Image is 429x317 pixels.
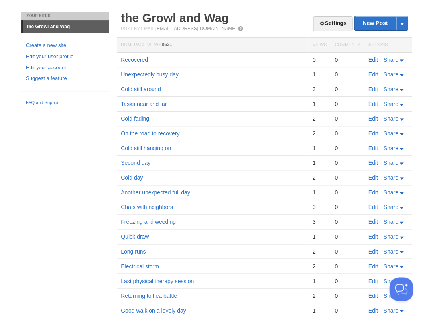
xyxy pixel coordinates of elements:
[335,159,360,166] div: 0
[312,159,326,166] div: 1
[312,100,326,108] div: 1
[335,130,360,137] div: 0
[312,174,326,181] div: 2
[383,248,398,254] span: Share
[383,160,398,166] span: Share
[368,57,378,63] a: Edit
[26,99,104,106] a: FAQ and Support
[312,204,326,211] div: 3
[335,100,360,108] div: 0
[121,57,148,63] a: Recovered
[335,307,360,314] div: 0
[23,20,109,33] a: the Growl and Wag
[383,307,398,313] span: Share
[121,145,171,151] a: Cold still hanging on
[335,218,360,225] div: 0
[26,53,104,61] a: Edit your user profile
[368,219,378,225] a: Edit
[383,115,398,122] span: Share
[383,86,398,92] span: Share
[121,115,149,122] a: Cold fading
[335,174,360,181] div: 0
[383,278,398,284] span: Share
[335,262,360,270] div: 0
[368,101,378,107] a: Edit
[368,174,378,181] a: Edit
[313,16,352,31] a: Settings
[383,204,398,210] span: Share
[121,101,167,107] a: Tasks near and far
[312,292,326,299] div: 2
[312,262,326,270] div: 2
[121,130,179,137] a: On the road to recovery
[121,160,150,166] a: Second day
[121,204,173,210] a: Chats with neighbors
[335,115,360,122] div: 0
[335,292,360,299] div: 0
[121,219,176,225] a: Freezing and weeding
[383,174,398,181] span: Share
[121,292,177,299] a: Returning to flea battle
[335,248,360,255] div: 0
[383,130,398,137] span: Share
[312,248,326,255] div: 2
[368,71,378,78] a: Edit
[335,277,360,284] div: 0
[312,71,326,78] div: 1
[26,74,104,83] a: Suggest a feature
[368,233,378,240] a: Edit
[331,38,364,53] th: Comments
[121,307,186,313] a: Good walk on a lovely day
[368,145,378,151] a: Edit
[368,189,378,196] a: Edit
[383,101,398,107] span: Share
[383,233,398,240] span: Share
[383,71,398,78] span: Share
[364,38,412,53] th: Actions
[335,204,360,211] div: 0
[155,26,236,31] a: [EMAIL_ADDRESS][DOMAIN_NAME]
[335,56,360,63] div: 0
[389,277,413,301] iframe: Help Scout Beacon - Open
[368,263,378,269] a: Edit
[312,277,326,284] div: 1
[383,263,398,269] span: Share
[121,174,143,181] a: Cold day
[383,57,398,63] span: Share
[312,86,326,93] div: 3
[368,292,378,299] a: Edit
[335,71,360,78] div: 0
[312,189,326,196] div: 1
[312,218,326,225] div: 3
[383,145,398,151] span: Share
[368,307,378,313] a: Edit
[368,86,378,92] a: Edit
[308,38,330,53] th: Views
[121,278,194,284] a: Last physical therapy session
[26,64,104,72] a: Edit your account
[312,56,326,63] div: 0
[121,248,146,254] a: Long runs
[383,189,398,196] span: Share
[117,38,308,53] th: Homepage Views
[354,16,407,30] a: New Post
[21,12,109,20] li: Your Sites
[368,160,378,166] a: Edit
[335,233,360,240] div: 0
[26,41,104,50] a: Create a new site
[383,292,398,299] span: Share
[121,86,161,92] a: Cold still around
[368,130,378,137] a: Edit
[121,11,229,24] a: the Growl and Wag
[312,307,326,314] div: 1
[121,26,154,31] span: Post by Email
[368,115,378,122] a: Edit
[368,278,378,284] a: Edit
[312,145,326,152] div: 1
[121,189,190,196] a: Another unexpected full day
[335,189,360,196] div: 0
[368,204,378,210] a: Edit
[161,42,172,47] span: 8621
[312,130,326,137] div: 2
[121,233,149,240] a: Quick draw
